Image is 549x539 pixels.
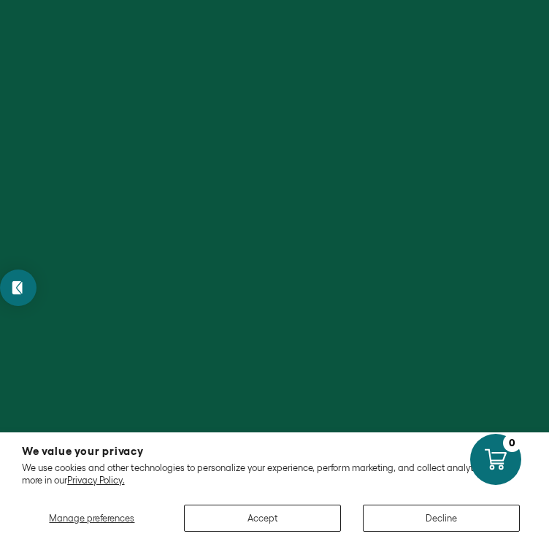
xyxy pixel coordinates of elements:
button: Decline [363,505,520,532]
p: We use cookies and other technologies to personalize your experience, perform marketing, and coll... [22,462,527,486]
div: 0 [503,434,521,452]
span: Manage preferences [49,513,134,524]
button: Manage preferences [22,505,162,532]
a: Privacy Policy. [67,475,124,486]
h2: We value your privacy [22,446,527,456]
button: Accept [184,505,341,532]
